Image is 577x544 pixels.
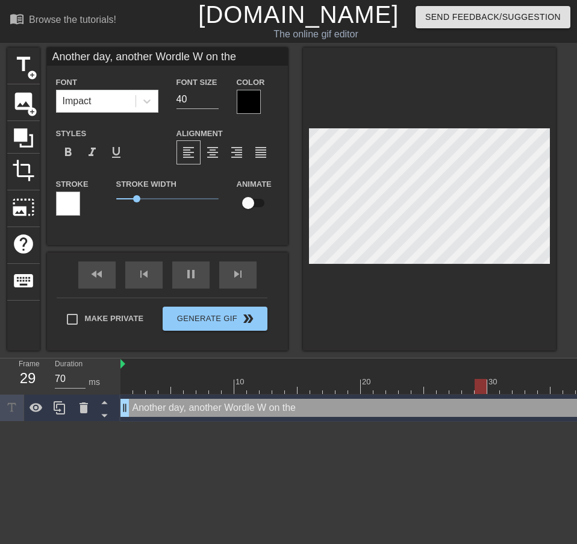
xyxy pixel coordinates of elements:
[254,145,268,160] span: format_align_justify
[56,178,89,190] label: Stroke
[61,145,75,160] span: format_bold
[137,267,151,281] span: skip_previous
[19,367,37,389] div: 29
[56,77,77,89] label: Font
[12,53,35,76] span: title
[85,313,144,325] span: Make Private
[205,145,220,160] span: format_align_center
[241,311,255,326] span: double_arrow
[12,196,35,219] span: photo_size_select_large
[163,307,267,331] button: Generate Gif
[109,145,123,160] span: format_underline
[10,358,46,393] div: Frame
[10,11,116,30] a: Browse the tutorials!
[176,128,223,140] label: Alignment
[116,178,176,190] label: Stroke Width
[237,178,272,190] label: Animate
[229,145,244,160] span: format_align_right
[12,233,35,255] span: help
[90,267,104,281] span: fast_rewind
[167,311,262,326] span: Generate Gif
[89,376,100,389] div: ms
[29,14,116,25] div: Browse the tutorials!
[176,77,217,89] label: Font Size
[181,145,196,160] span: format_align_left
[231,267,245,281] span: skip_next
[362,376,373,388] div: 20
[488,376,499,388] div: 30
[184,267,198,281] span: pause
[198,27,433,42] div: The online gif editor
[27,70,37,80] span: add_circle
[12,159,35,182] span: crop
[425,10,561,25] span: Send Feedback/Suggestion
[119,402,131,414] span: drag_handle
[416,6,570,28] button: Send Feedback/Suggestion
[12,269,35,292] span: keyboard
[55,361,83,368] label: Duration
[56,128,87,140] label: Styles
[63,94,92,108] div: Impact
[27,107,37,117] span: add_circle
[198,1,399,28] a: [DOMAIN_NAME]
[12,90,35,113] span: image
[237,77,265,89] label: Color
[10,11,24,26] span: menu_book
[85,145,99,160] span: format_italic
[235,376,246,388] div: 10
